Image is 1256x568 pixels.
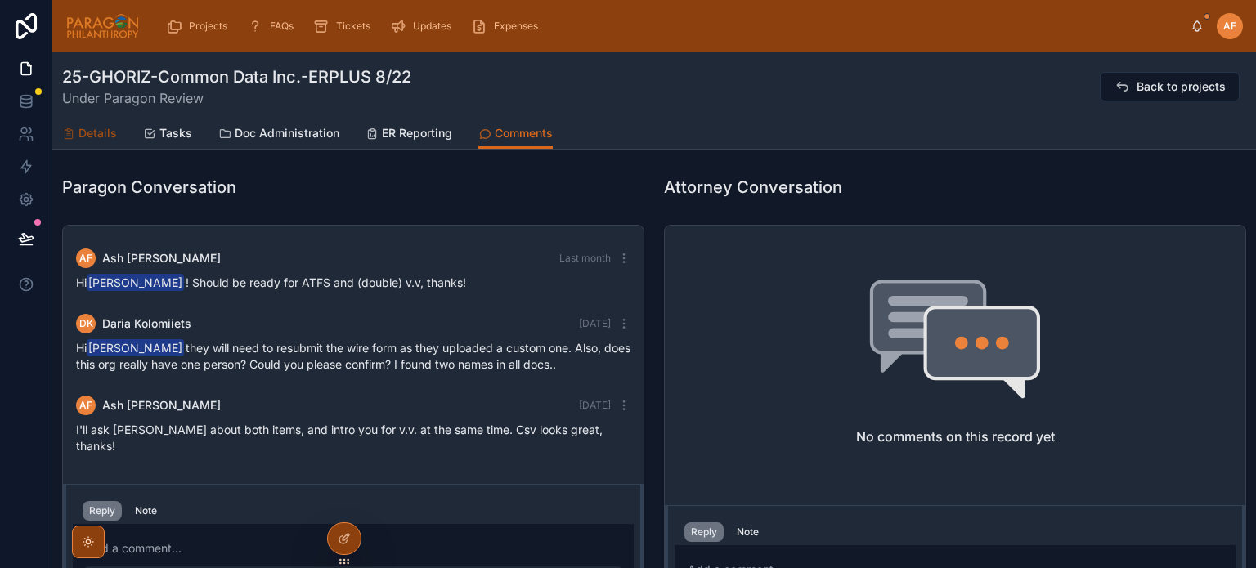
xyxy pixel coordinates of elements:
[62,119,117,151] a: Details
[87,274,184,291] span: [PERSON_NAME]
[102,315,191,332] span: Daria Kolomiiets
[79,317,93,330] span: DK
[76,341,630,371] span: Hi they will need to resubmit the wire form as they uploaded a custom one. Also, does this org re...
[1137,78,1226,95] span: Back to projects
[161,11,239,41] a: Projects
[559,252,611,264] span: Last month
[494,20,538,33] span: Expenses
[336,20,370,33] span: Tickets
[385,11,463,41] a: Updates
[128,501,164,521] button: Note
[413,20,451,33] span: Updates
[684,522,724,542] button: Reply
[579,317,611,329] span: [DATE]
[76,275,466,289] span: Hi ! Should be ready for ATFS and (double) v.v, thanks!
[242,11,305,41] a: FAQs
[79,252,92,265] span: AF
[153,8,1191,44] div: scrollable content
[102,397,221,414] span: Ash [PERSON_NAME]
[62,176,236,199] h1: Paragon Conversation
[102,250,221,266] span: Ash [PERSON_NAME]
[382,125,452,141] span: ER Reporting
[87,339,184,356] span: [PERSON_NAME]
[1100,72,1240,101] button: Back to projects
[79,399,92,412] span: AF
[189,20,227,33] span: Projects
[218,119,339,151] a: Doc Administration
[495,125,553,141] span: Comments
[856,427,1055,446] h2: No comments on this record yet
[478,119,553,150] a: Comments
[579,399,611,411] span: [DATE]
[135,504,157,517] div: Note
[270,20,294,33] span: FAQs
[65,13,140,39] img: App logo
[466,11,549,41] a: Expenses
[78,125,117,141] span: Details
[159,125,192,141] span: Tasks
[366,119,452,151] a: ER Reporting
[143,119,192,151] a: Tasks
[62,65,411,88] h1: 25-GHORIZ-Common Data Inc.-ERPLUS 8/22
[76,423,603,453] span: I'll ask [PERSON_NAME] about both items, and intro you for v.v. at the same time. Csv looks great...
[62,88,411,108] span: Under Paragon Review
[235,125,339,141] span: Doc Administration
[308,11,382,41] a: Tickets
[730,522,765,542] button: Note
[1223,20,1236,33] span: AF
[83,501,122,521] button: Reply
[737,526,759,539] div: Note
[664,176,842,199] h1: Attorney Conversation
